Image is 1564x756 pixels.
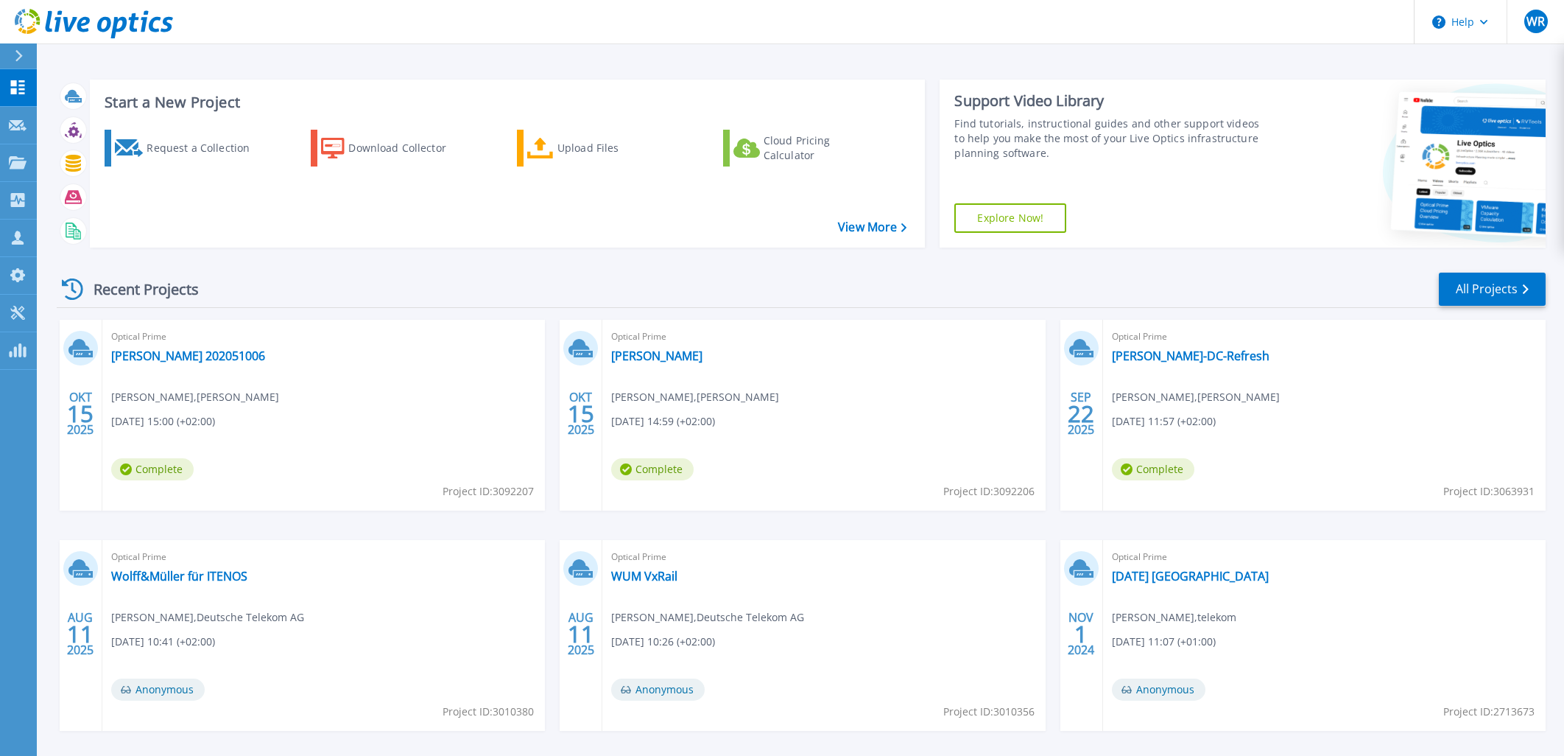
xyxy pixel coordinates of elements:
a: Explore Now! [954,203,1066,233]
span: Complete [111,458,194,480]
span: Project ID: 3063931 [1443,483,1535,500]
a: [PERSON_NAME] 202051006 [111,349,265,363]
span: Project ID: 3092206 [943,483,1035,500]
span: Anonymous [111,679,205,701]
div: Support Video Library [954,91,1265,111]
a: Download Collector [311,130,475,167]
span: Complete [1112,458,1194,480]
a: WUM VxRail [611,569,677,584]
span: [PERSON_NAME] , Deutsche Telekom AG [611,609,804,626]
div: AUG 2025 [66,607,94,661]
span: Project ID: 2713673 [1443,704,1535,720]
span: [DATE] 11:07 (+01:00) [1112,634,1216,650]
a: Cloud Pricing Calculator [723,130,887,167]
span: [PERSON_NAME] , [PERSON_NAME] [611,389,779,405]
span: 15 [568,407,594,420]
span: [DATE] 10:41 (+02:00) [111,634,215,650]
h3: Start a New Project [105,94,906,111]
span: [DATE] 11:57 (+02:00) [1112,413,1216,430]
div: Cloud Pricing Calculator [764,133,881,163]
a: All Projects [1439,273,1546,306]
div: OKT 2025 [567,387,595,441]
div: Download Collector [348,133,466,163]
span: Project ID: 3092207 [443,483,534,500]
a: [DATE] [GEOGRAPHIC_DATA] [1112,569,1269,584]
div: Find tutorials, instructional guides and other support videos to help you make the most of your L... [954,116,1265,161]
span: [PERSON_NAME] , [PERSON_NAME] [1112,389,1280,405]
span: Project ID: 3010356 [943,704,1035,720]
a: Request a Collection [105,130,269,167]
span: Anonymous [611,679,705,701]
a: Wolff&Müller für ITENOS [111,569,247,584]
span: WR [1526,15,1545,27]
div: Recent Projects [57,271,219,307]
span: Optical Prime [1112,549,1537,565]
span: 22 [1068,407,1094,420]
span: Optical Prime [1112,329,1537,345]
span: 1 [1074,628,1088,640]
span: 11 [568,628,594,640]
span: [DATE] 14:59 (+02:00) [611,413,715,430]
div: NOV 2024 [1067,607,1095,661]
span: Anonymous [1112,679,1205,701]
a: View More [838,220,906,234]
span: [PERSON_NAME] , Deutsche Telekom AG [111,609,304,626]
span: Complete [611,458,694,480]
a: Upload Files [517,130,681,167]
span: [DATE] 15:00 (+02:00) [111,413,215,430]
span: Optical Prime [111,329,536,345]
span: Optical Prime [611,329,1036,345]
span: Optical Prime [611,549,1036,565]
div: OKT 2025 [66,387,94,441]
span: 11 [67,628,94,640]
div: AUG 2025 [567,607,595,661]
div: SEP 2025 [1067,387,1095,441]
div: Upload Files [557,133,675,163]
span: 15 [67,407,94,420]
span: [PERSON_NAME] , [PERSON_NAME] [111,389,279,405]
div: Request a Collection [147,133,264,163]
span: Project ID: 3010380 [443,704,534,720]
span: Optical Prime [111,549,536,565]
span: [DATE] 10:26 (+02:00) [611,634,715,650]
a: [PERSON_NAME]-DC-Refresh [1112,349,1269,363]
a: [PERSON_NAME] [611,349,702,363]
span: [PERSON_NAME] , telekom [1112,609,1236,626]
